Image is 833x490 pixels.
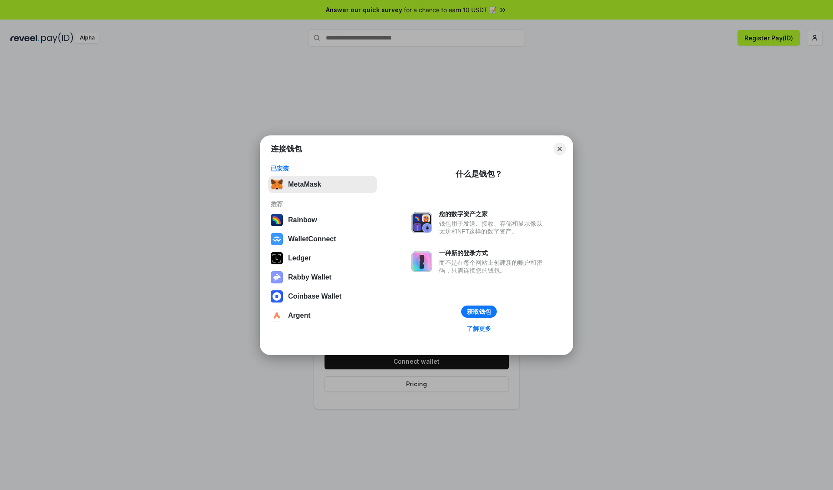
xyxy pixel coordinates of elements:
[439,210,547,218] div: 您的数字资产之家
[268,288,377,305] button: Coinbase Wallet
[271,233,283,245] img: svg+xml,%3Csvg%20width%3D%2228%22%20height%3D%2228%22%20viewBox%3D%220%200%2028%2028%22%20fill%3D...
[456,169,502,179] div: 什么是钱包？
[268,230,377,248] button: WalletConnect
[271,252,283,264] img: svg+xml,%3Csvg%20xmlns%3D%22http%3A%2F%2Fwww.w3.org%2F2000%2Fsvg%22%20width%3D%2228%22%20height%3...
[271,200,374,208] div: 推荐
[439,249,547,257] div: 一种新的登录方式
[268,269,377,286] button: Rabby Wallet
[411,212,432,233] img: svg+xml,%3Csvg%20xmlns%3D%22http%3A%2F%2Fwww.w3.org%2F2000%2Fsvg%22%20fill%3D%22none%22%20viewBox...
[411,251,432,272] img: svg+xml,%3Csvg%20xmlns%3D%22http%3A%2F%2Fwww.w3.org%2F2000%2Fsvg%22%20fill%3D%22none%22%20viewBox...
[467,325,491,332] div: 了解更多
[288,216,317,224] div: Rainbow
[288,181,321,188] div: MetaMask
[271,290,283,303] img: svg+xml,%3Csvg%20width%3D%2228%22%20height%3D%2228%22%20viewBox%3D%220%200%2028%2028%22%20fill%3D...
[554,143,566,155] button: Close
[271,214,283,226] img: svg+xml,%3Csvg%20width%3D%22120%22%20height%3D%22120%22%20viewBox%3D%220%200%20120%20120%22%20fil...
[288,273,331,281] div: Rabby Wallet
[271,178,283,191] img: svg+xml,%3Csvg%20fill%3D%22none%22%20height%3D%2233%22%20viewBox%3D%220%200%2035%2033%22%20width%...
[288,293,341,300] div: Coinbase Wallet
[268,250,377,267] button: Ledger
[288,312,311,319] div: Argent
[439,220,547,235] div: 钱包用于发送、接收、存储和显示像以太坊和NFT这样的数字资产。
[268,307,377,324] button: Argent
[271,144,302,154] h1: 连接钱包
[461,306,497,318] button: 获取钱包
[271,309,283,322] img: svg+xml,%3Csvg%20width%3D%2228%22%20height%3D%2228%22%20viewBox%3D%220%200%2028%2028%22%20fill%3D...
[467,308,491,316] div: 获取钱包
[271,164,374,172] div: 已安装
[288,254,311,262] div: Ledger
[271,271,283,283] img: svg+xml,%3Csvg%20xmlns%3D%22http%3A%2F%2Fwww.w3.org%2F2000%2Fsvg%22%20fill%3D%22none%22%20viewBox...
[268,211,377,229] button: Rainbow
[268,176,377,193] button: MetaMask
[462,323,496,334] a: 了解更多
[288,235,336,243] div: WalletConnect
[439,259,547,274] div: 而不是在每个网站上创建新的账户和密码，只需连接您的钱包。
